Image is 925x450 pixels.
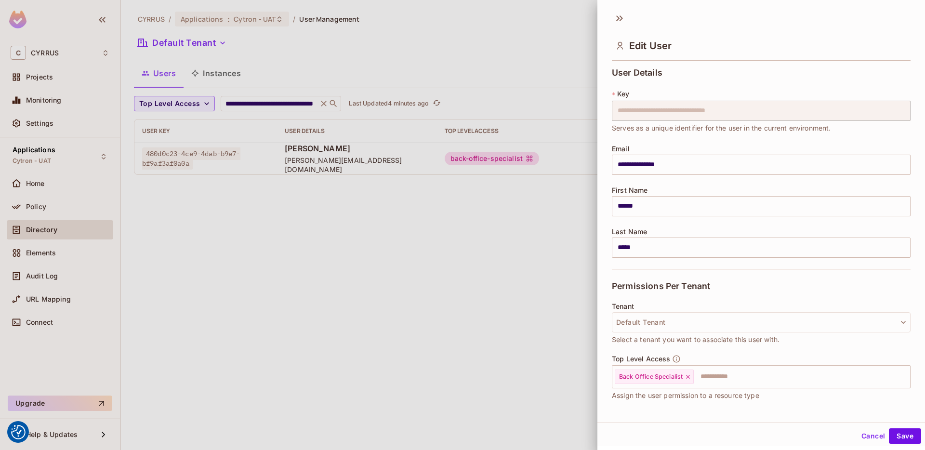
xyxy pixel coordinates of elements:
button: Save [889,428,921,444]
span: Last Name [612,228,647,236]
span: Serves as a unique identifier for the user in the current environment. [612,123,831,133]
span: Email [612,145,630,153]
button: Default Tenant [612,312,911,332]
span: Top Level Access [612,355,670,363]
img: Revisit consent button [11,425,26,439]
button: Cancel [858,428,889,444]
span: Edit User [629,40,672,52]
span: Key [617,90,629,98]
span: First Name [612,186,648,194]
span: Permissions Per Tenant [612,281,710,291]
span: Select a tenant you want to associate this user with. [612,334,780,345]
span: Tenant [612,303,634,310]
span: Back Office Specialist [619,373,683,381]
span: Assign the user permission to a resource type [612,390,759,401]
button: Consent Preferences [11,425,26,439]
div: Back Office Specialist [615,370,694,384]
button: Open [905,375,907,377]
span: User Details [612,68,662,78]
